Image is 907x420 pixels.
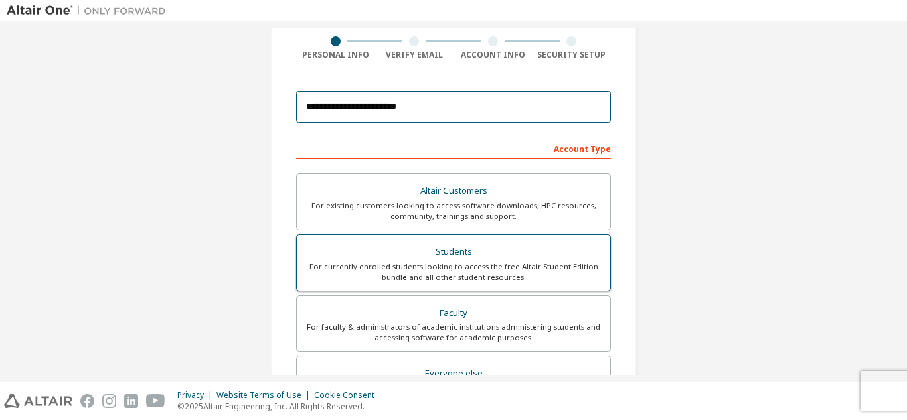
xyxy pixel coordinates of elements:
[305,304,602,322] div: Faculty
[305,243,602,261] div: Students
[296,137,611,159] div: Account Type
[453,50,533,60] div: Account Info
[177,390,216,401] div: Privacy
[314,390,382,401] div: Cookie Consent
[102,394,116,408] img: instagram.svg
[4,394,72,408] img: altair_logo.svg
[124,394,138,408] img: linkedin.svg
[533,50,612,60] div: Security Setup
[146,394,165,408] img: youtube.svg
[305,182,602,200] div: Altair Customers
[305,261,602,283] div: For currently enrolled students looking to access the free Altair Student Edition bundle and all ...
[216,390,314,401] div: Website Terms of Use
[296,50,375,60] div: Personal Info
[177,401,382,412] p: © 2025 Altair Engineering, Inc. All Rights Reserved.
[7,4,173,17] img: Altair One
[305,200,602,222] div: For existing customers looking to access software downloads, HPC resources, community, trainings ...
[375,50,454,60] div: Verify Email
[305,322,602,343] div: For faculty & administrators of academic institutions administering students and accessing softwa...
[305,364,602,383] div: Everyone else
[80,394,94,408] img: facebook.svg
